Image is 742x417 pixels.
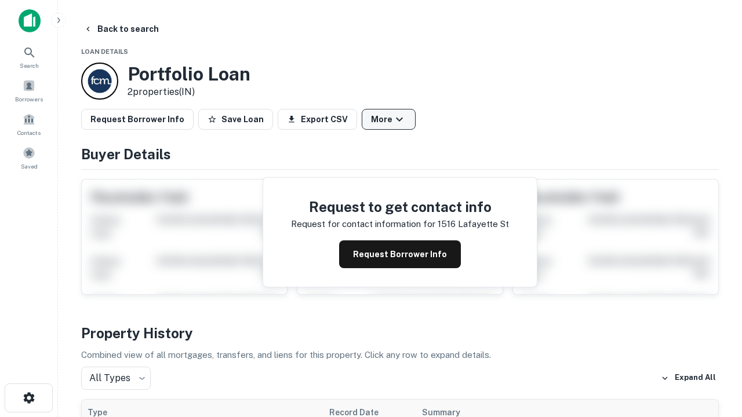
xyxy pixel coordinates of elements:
span: Contacts [17,128,41,137]
span: Saved [21,162,38,171]
h4: Buyer Details [81,144,719,164]
button: Expand All [658,370,719,387]
h4: Property History [81,323,719,343]
p: 2 properties (IN) [128,85,250,99]
span: Loan Details [81,48,128,55]
button: Export CSV [278,109,357,130]
iframe: Chat Widget [684,287,742,343]
h3: Portfolio Loan [128,63,250,85]
button: Request Borrower Info [81,109,194,130]
img: capitalize-icon.png [19,9,41,32]
a: Search [3,41,54,72]
a: Saved [3,142,54,173]
p: 1516 lafayette st [438,217,509,231]
button: Back to search [79,19,163,39]
button: More [362,109,416,130]
p: Combined view of all mortgages, transfers, and liens for this property. Click any row to expand d... [81,348,719,362]
span: Search [20,61,39,70]
a: Contacts [3,108,54,140]
span: Borrowers [15,94,43,104]
button: Save Loan [198,109,273,130]
button: Request Borrower Info [339,240,461,268]
div: All Types [81,367,151,390]
h4: Request to get contact info [291,196,509,217]
a: Borrowers [3,75,54,106]
p: Request for contact information for [291,217,435,231]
